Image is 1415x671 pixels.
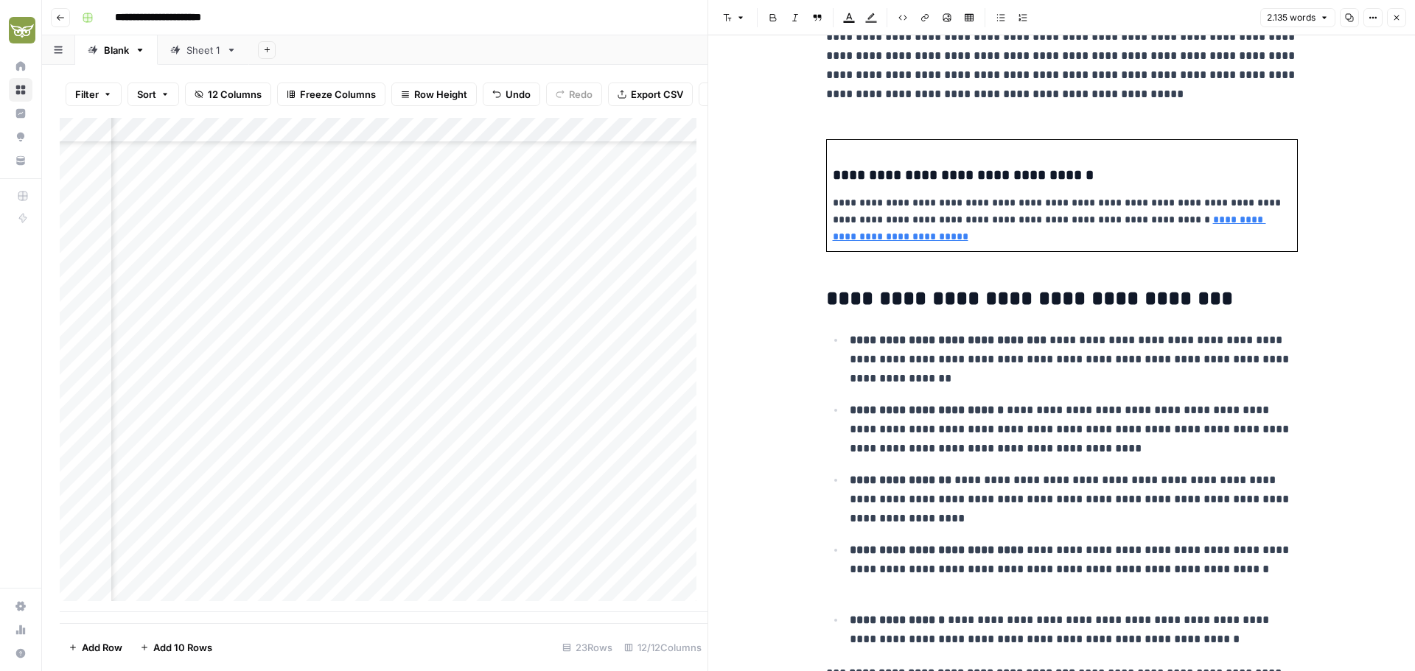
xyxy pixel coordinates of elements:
button: 2.135 words [1260,8,1335,27]
button: Freeze Columns [277,82,385,106]
a: Your Data [9,149,32,172]
button: Export CSV [608,82,693,106]
a: Insights [9,102,32,125]
span: Filter [75,87,99,102]
div: 12/12 Columns [618,636,707,659]
a: Sheet 1 [158,35,249,65]
span: 2.135 words [1267,11,1316,24]
button: Help + Support [9,642,32,665]
span: Freeze Columns [300,87,376,102]
button: Redo [546,82,602,106]
button: Filter [66,82,122,106]
button: Add 10 Rows [131,636,221,659]
span: Add Row [82,640,122,655]
img: Evergreen Media Logo [9,17,35,43]
a: Settings [9,594,32,618]
span: Sort [137,87,156,102]
div: Sheet 1 [186,43,220,57]
span: Row Height [414,87,467,102]
a: Home [9,55,32,78]
button: Undo [483,82,540,106]
button: Sort [127,82,179,106]
a: Opportunities [9,125,32,149]
button: Row Height [391,82,477,106]
div: 23 Rows [556,636,618,659]
a: Usage [9,618,32,642]
span: Undo [506,87,531,102]
button: Workspace: Evergreen Media [9,12,32,49]
span: 12 Columns [208,87,262,102]
button: 12 Columns [185,82,271,106]
a: Browse [9,78,32,102]
span: Add 10 Rows [153,640,212,655]
span: Redo [569,87,593,102]
span: Export CSV [631,87,683,102]
a: Blank [75,35,158,65]
div: Blank [104,43,129,57]
button: Add Row [60,636,131,659]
